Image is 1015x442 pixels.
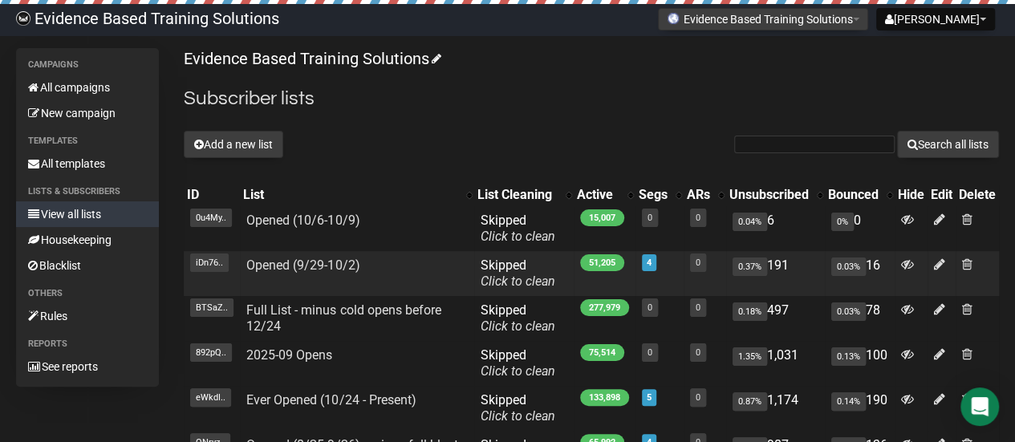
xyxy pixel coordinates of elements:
[733,347,767,366] span: 1.35%
[733,392,767,411] span: 0.87%
[16,201,159,227] a: View all lists
[733,302,767,321] span: 0.18%
[639,187,668,203] div: Segs
[190,298,233,317] span: BTSaZ..
[577,187,619,203] div: Active
[16,227,159,253] a: Housekeeping
[477,187,558,203] div: List Cleaning
[190,343,232,362] span: 892pQ..
[733,257,767,276] span: 0.37%
[481,408,555,424] a: Click to clean
[729,187,809,203] div: Unsubscribed
[726,206,825,251] td: 6
[16,100,159,126] a: New campaign
[16,253,159,278] a: Blacklist
[696,213,700,223] a: 0
[481,318,555,334] a: Click to clean
[825,341,895,386] td: 100
[184,131,283,158] button: Add a new list
[898,187,924,203] div: Hide
[931,187,952,203] div: Edit
[828,187,879,203] div: Bounced
[481,274,555,289] a: Click to clean
[831,347,866,366] span: 0.13%
[696,302,700,313] a: 0
[187,187,237,203] div: ID
[481,392,555,424] span: Skipped
[184,84,999,113] h2: Subscriber lists
[474,184,574,206] th: List Cleaning: No sort applied, activate to apply an ascending sort
[684,184,726,206] th: ARs: No sort applied, activate to apply an ascending sort
[580,389,629,406] span: 133,898
[667,12,680,25] img: favicons
[574,184,635,206] th: Active: No sort applied, activate to apply an ascending sort
[825,296,895,341] td: 78
[580,344,624,361] span: 75,514
[246,257,359,273] a: Opened (9/29-10/2)
[16,182,159,201] li: Lists & subscribers
[16,11,30,26] img: 6a635aadd5b086599a41eda90e0773ac
[831,392,866,411] span: 0.14%
[687,187,710,203] div: ARs
[246,302,441,334] a: Full List - minus cold opens before 12/24
[635,184,684,206] th: Segs: No sort applied, activate to apply an ascending sort
[190,253,229,272] span: iDn76..
[928,184,956,206] th: Edit: No sort applied, sorting is disabled
[16,55,159,75] li: Campaigns
[16,303,159,329] a: Rules
[726,341,825,386] td: 1,031
[184,49,438,68] a: Evidence Based Training Solutions
[831,257,866,276] span: 0.03%
[726,296,825,341] td: 497
[726,251,825,296] td: 191
[895,184,928,206] th: Hide: No sort applied, sorting is disabled
[16,284,159,303] li: Others
[246,392,416,408] a: Ever Opened (10/24 - Present)
[696,347,700,358] a: 0
[648,302,652,313] a: 0
[647,257,652,268] a: 4
[580,209,624,226] span: 15,007
[246,213,359,228] a: Opened (10/6-10/9)
[956,184,999,206] th: Delete: No sort applied, sorting is disabled
[831,302,866,321] span: 0.03%
[481,347,555,379] span: Skipped
[648,213,652,223] a: 0
[825,251,895,296] td: 16
[696,257,700,268] a: 0
[16,75,159,100] a: All campaigns
[960,387,999,426] div: Open Intercom Messenger
[16,335,159,354] li: Reports
[726,386,825,431] td: 1,174
[184,184,240,206] th: ID: No sort applied, sorting is disabled
[733,213,767,231] span: 0.04%
[481,302,555,334] span: Skipped
[243,187,458,203] div: List
[246,347,332,363] a: 2025-09 Opens
[648,347,652,358] a: 0
[481,257,555,289] span: Skipped
[481,229,555,244] a: Click to clean
[897,131,999,158] button: Search all lists
[825,184,895,206] th: Bounced: No sort applied, activate to apply an ascending sort
[16,151,159,176] a: All templates
[580,254,624,271] span: 51,205
[831,213,854,231] span: 0%
[190,209,232,227] span: 0u4My..
[825,206,895,251] td: 0
[647,392,652,403] a: 5
[658,8,868,30] button: Evidence Based Training Solutions
[16,132,159,151] li: Templates
[580,299,629,316] span: 277,979
[825,386,895,431] td: 190
[481,213,555,244] span: Skipped
[696,392,700,403] a: 0
[190,388,231,407] span: eWkdI..
[876,8,995,30] button: [PERSON_NAME]
[959,187,996,203] div: Delete
[240,184,474,206] th: List: No sort applied, activate to apply an ascending sort
[481,363,555,379] a: Click to clean
[726,184,825,206] th: Unsubscribed: No sort applied, activate to apply an ascending sort
[16,354,159,379] a: See reports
